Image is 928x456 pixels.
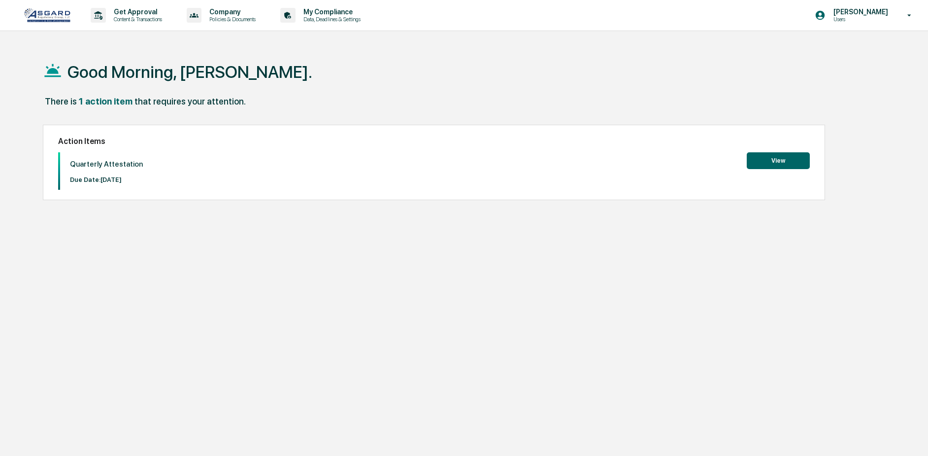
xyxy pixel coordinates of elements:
p: Quarterly Attestation [70,160,143,169]
div: There is [45,96,77,106]
div: that requires your attention. [134,96,246,106]
a: View [747,155,810,165]
h1: Good Morning, [PERSON_NAME]. [67,62,312,82]
p: Data, Deadlines & Settings [296,16,365,23]
p: Policies & Documents [201,16,261,23]
p: Users [826,16,893,23]
p: [PERSON_NAME] [826,8,893,16]
p: Get Approval [106,8,167,16]
p: My Compliance [296,8,365,16]
p: Due Date: [DATE] [70,176,143,183]
button: View [747,152,810,169]
p: Company [201,8,261,16]
h2: Action Items [58,137,810,146]
p: Content & Transactions [106,16,167,23]
img: logo [24,8,71,23]
div: 1 action item [79,96,133,106]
